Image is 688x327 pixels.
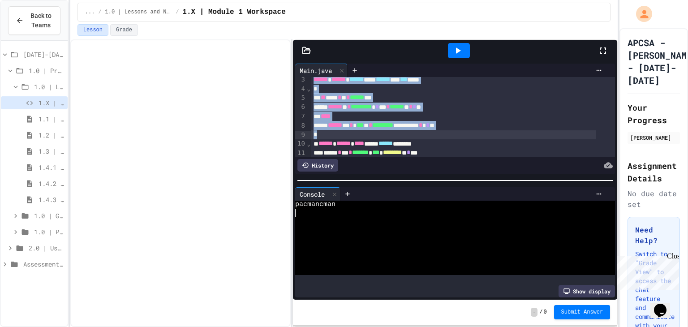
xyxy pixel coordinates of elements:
span: 1.0 | Graded Labs [34,211,64,220]
span: ... [85,9,95,16]
div: Console [295,189,329,199]
span: 1.4.3 | Casting and Ranges of Variables [39,195,64,204]
span: Assessments [DATE]-[DATE] [23,259,64,269]
div: 10 [295,139,306,149]
iframe: chat widget [614,252,679,290]
iframe: chat widget [650,291,679,318]
span: 1.0 | Lessons and Notes [105,9,172,16]
div: 8 [295,121,306,131]
div: No due date set [628,188,680,210]
h2: Your Progress [628,101,680,126]
div: Main.java [295,66,336,75]
span: / [176,9,179,16]
span: 1.X | Module 1 Workspace [182,7,285,17]
div: History [297,159,338,172]
span: 0 [543,309,546,316]
button: Back to Teams [8,6,60,35]
span: Fold line [306,140,311,147]
div: Main.java [295,64,348,77]
div: 4 [295,85,306,94]
span: - [531,308,537,317]
span: 1.2 | Variables and Data Types [39,130,64,140]
span: / [539,309,542,316]
span: 1.4.2 | Compound Assignment Operators [39,179,64,188]
span: 1.4.1 | Expressions and Assignment Statements [39,163,64,172]
span: 1.0 | Practice Labs [34,227,64,237]
span: pacmancman [295,201,335,209]
span: / [98,9,101,16]
div: 11 [295,149,306,158]
button: Submit Answer [554,305,611,319]
div: 3 [295,75,306,85]
span: 1.X | Module 1 Workspace [39,98,64,108]
span: 1.0 | Lessons and Notes [34,82,64,91]
span: 1.0 | Primitive Types [29,66,64,75]
h3: Need Help? [635,224,672,246]
div: [PERSON_NAME] [630,133,677,142]
span: Submit Answer [561,309,603,316]
span: Fold line [306,85,311,92]
span: 2.0 | Using Objects [29,243,64,253]
span: [DATE]-[DATE] [23,50,64,59]
span: Back to Teams [29,11,53,30]
button: Lesson [77,24,108,36]
div: 7 [295,112,306,121]
span: 1.1 | Why Programming? Why [GEOGRAPHIC_DATA]? Syntax and Output [39,114,64,124]
div: 6 [295,103,306,112]
span: 1.3 | Scanner and Input [39,146,64,156]
div: My Account [627,4,654,24]
h2: Assignment Details [628,159,680,185]
div: Show display [559,285,615,297]
div: 9 [295,131,306,140]
button: Grade [110,24,138,36]
div: Chat with us now!Close [4,4,62,57]
div: Console [295,187,340,201]
div: 5 [295,94,306,103]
